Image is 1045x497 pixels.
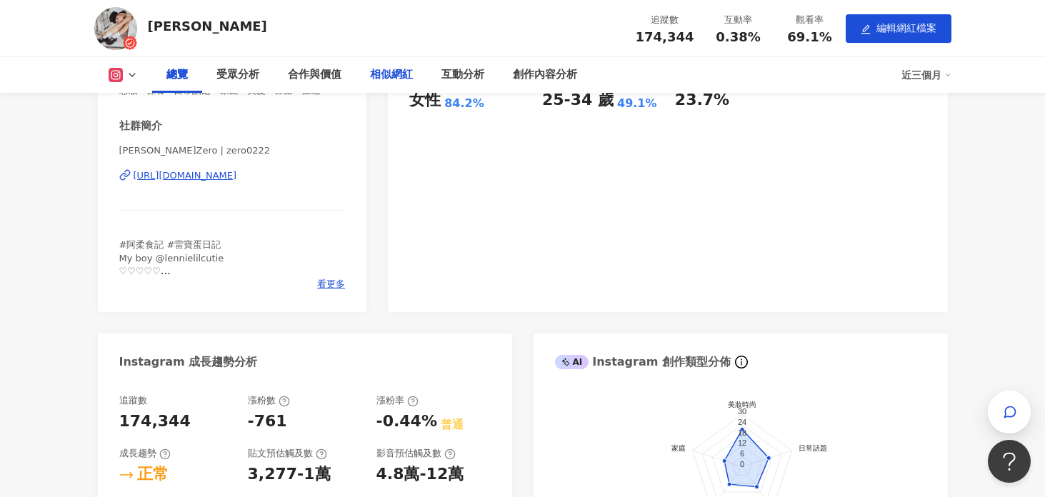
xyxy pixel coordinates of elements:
[119,144,346,157] span: [PERSON_NAME]Zero | zero0222
[137,463,169,486] div: 正常
[737,428,746,437] text: 18
[119,394,147,407] div: 追蹤數
[716,30,760,44] span: 0.38%
[876,22,936,34] span: 編輯網紅檔案
[988,440,1031,483] iframe: Help Scout Beacon - Open
[119,411,191,433] div: 174,344
[376,447,456,460] div: 影音預估觸及數
[739,460,744,468] text: 0
[441,66,484,84] div: 互動分析
[444,96,484,111] div: 84.2%
[733,353,750,371] span: info-circle
[555,355,589,369] div: AI
[94,7,137,50] img: KOL Avatar
[711,13,766,27] div: 互動率
[119,119,162,134] div: 社群簡介
[119,354,258,370] div: Instagram 成長趨勢分析
[148,17,267,35] div: [PERSON_NAME]
[617,96,657,111] div: 49.1%
[166,66,188,84] div: 總覽
[671,444,685,452] text: 家庭
[555,354,731,370] div: Instagram 創作類型分佈
[636,13,694,27] div: 追蹤數
[216,66,259,84] div: 受眾分析
[513,66,577,84] div: 創作內容分析
[317,278,345,291] span: 看更多
[376,463,464,486] div: 4.8萬-12萬
[737,418,746,426] text: 24
[787,30,831,44] span: 69.1%
[119,169,346,182] a: [URL][DOMAIN_NAME]
[376,411,437,433] div: -0.44%
[846,14,951,43] button: edit編輯網紅檔案
[728,401,756,409] text: 美妝時尚
[248,447,327,460] div: 貼文預估觸及數
[248,463,331,486] div: 3,277-1萬
[441,417,464,433] div: 普通
[542,89,614,111] div: 25-34 歲
[739,449,744,458] text: 6
[737,408,746,416] text: 30
[783,13,837,27] div: 觀看率
[248,394,290,407] div: 漲粉數
[636,29,694,44] span: 174,344
[370,66,413,84] div: 相似網紅
[134,169,237,182] div: [URL][DOMAIN_NAME]
[861,24,871,34] span: edit
[376,394,419,407] div: 漲粉率
[119,239,330,302] span: #阿柔食記 #雷寶蛋日記 My boy @lennielilcutie ♡♡♡♡♡ 合作邀約📩[EMAIL_ADDRESS][DOMAIN_NAME] FACEBOOK_[PERSON_NAME...
[675,89,729,111] div: 23.7%
[288,66,341,84] div: 合作與價值
[409,89,441,111] div: 女性
[799,444,827,452] text: 日常話題
[248,411,287,433] div: -761
[737,438,746,447] text: 12
[901,64,951,86] div: 近三個月
[119,447,171,460] div: 成長趨勢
